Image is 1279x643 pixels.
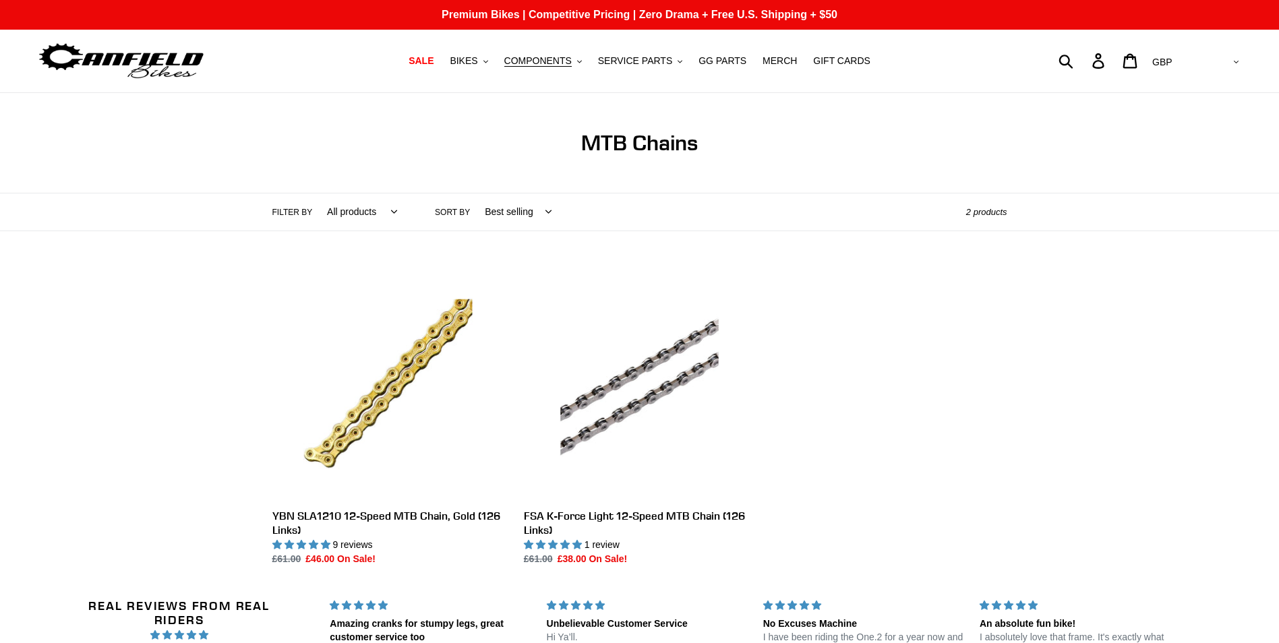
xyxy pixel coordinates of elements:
div: 5 stars [980,599,1180,613]
a: SALE [402,52,440,70]
div: Unbelievable Customer Service [547,617,747,631]
span: MTB Chains [581,129,698,156]
div: No Excuses Machine [763,617,963,631]
button: SERVICE PARTS [591,52,689,70]
div: 5 stars [330,599,530,613]
span: GG PARTS [698,55,746,67]
button: BIKES [443,52,494,70]
span: SALE [409,55,434,67]
div: An absolute fun bike! [980,617,1180,631]
span: MERCH [763,55,797,67]
label: Filter by [272,206,313,218]
a: GIFT CARDS [806,52,877,70]
span: 4.96 stars [64,627,294,642]
a: MERCH [756,52,804,70]
a: GG PARTS [692,52,753,70]
span: 2 products [966,207,1007,217]
span: BIKES [450,55,477,67]
span: COMPONENTS [504,55,572,67]
h2: Real Reviews from Real Riders [64,599,294,627]
input: Search [1066,46,1100,75]
span: GIFT CARDS [813,55,870,67]
button: COMPONENTS [498,52,589,70]
div: 5 stars [763,599,963,613]
label: Sort by [435,206,470,218]
span: SERVICE PARTS [598,55,672,67]
img: Canfield Bikes [37,40,206,82]
div: 5 stars [547,599,747,613]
